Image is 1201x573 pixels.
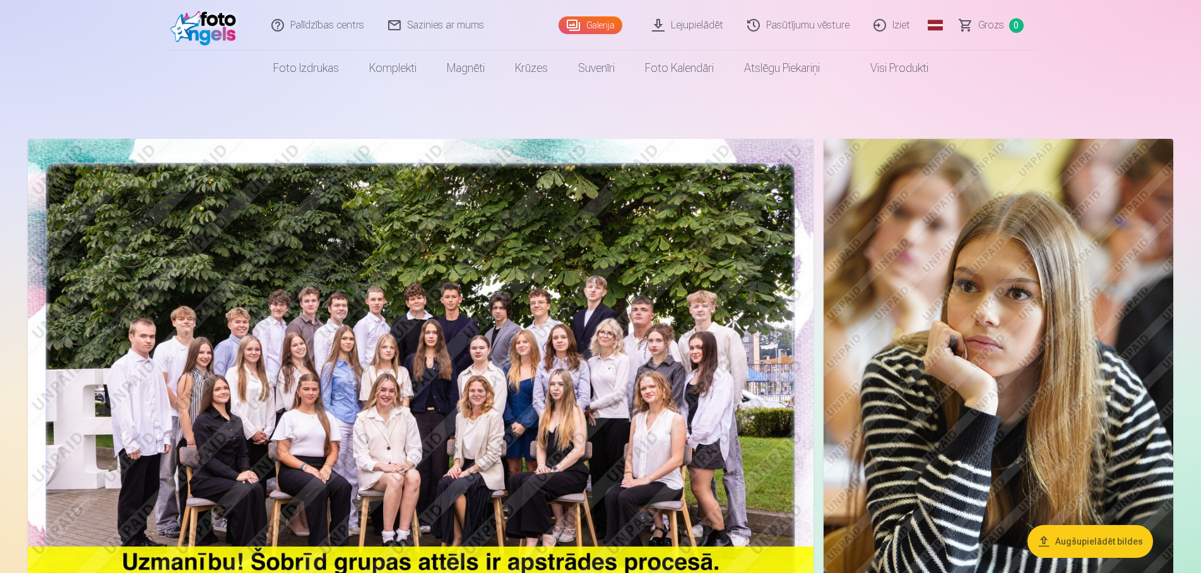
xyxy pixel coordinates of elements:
[1027,525,1153,558] button: Augšupielādēt bildes
[354,50,432,86] a: Komplekti
[729,50,835,86] a: Atslēgu piekariņi
[978,18,1004,33] span: Grozs
[835,50,944,86] a: Visi produkti
[500,50,563,86] a: Krūzes
[559,16,622,34] a: Galerija
[630,50,729,86] a: Foto kalendāri
[1009,18,1024,33] span: 0
[170,5,243,45] img: /fa1
[432,50,500,86] a: Magnēti
[563,50,630,86] a: Suvenīri
[258,50,354,86] a: Foto izdrukas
